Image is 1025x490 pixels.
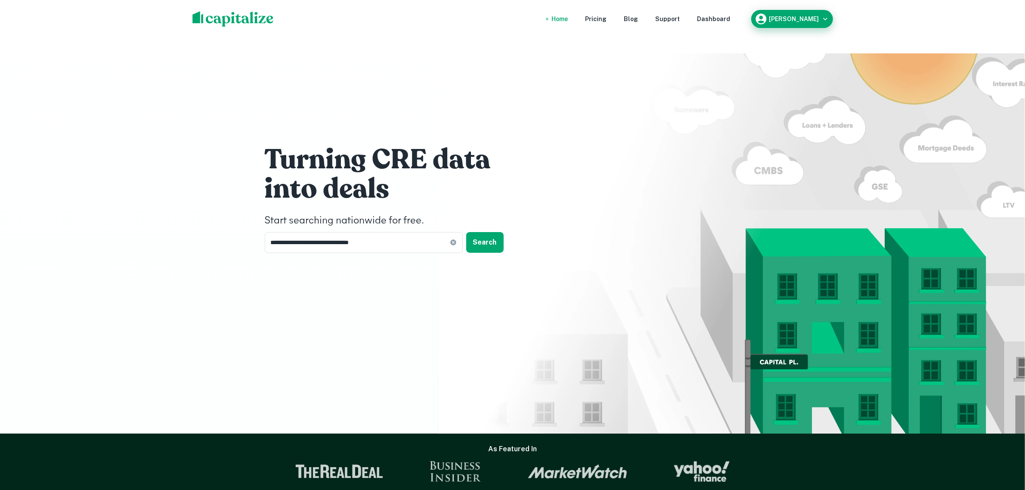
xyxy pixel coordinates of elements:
button: Search [466,232,504,253]
h4: Start searching nationwide for free. [265,213,523,229]
button: [PERSON_NAME] [751,10,833,28]
a: Dashboard [697,14,731,24]
a: Support [656,14,680,24]
iframe: Chat Widget [982,421,1025,462]
a: Blog [624,14,638,24]
img: capitalize-logo.png [192,11,274,27]
h6: As Featured In [488,444,537,454]
a: Pricing [585,14,607,24]
img: Yahoo Finance [674,461,730,482]
h1: into deals [265,172,523,206]
h1: Turning CRE data [265,143,523,177]
img: The Real Deal [295,465,383,478]
img: Market Watch [528,464,627,479]
img: Business Insider [430,461,481,482]
a: Home [552,14,568,24]
h6: [PERSON_NAME] [769,16,819,22]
